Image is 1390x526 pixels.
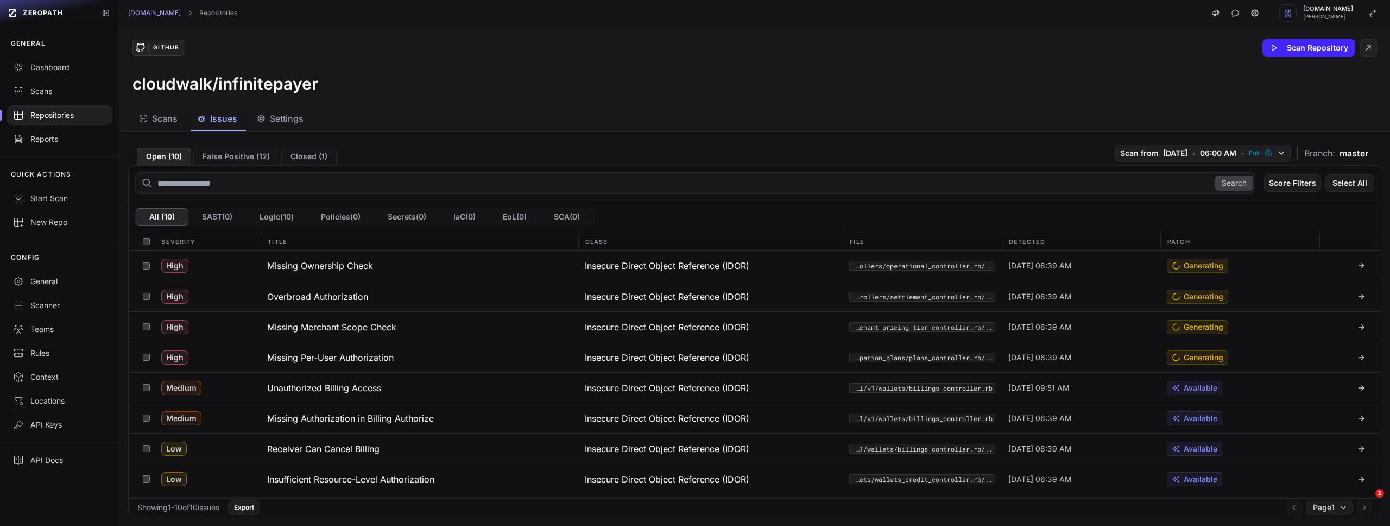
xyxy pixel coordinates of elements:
[540,208,593,226] button: SCA(0)
[261,403,578,433] button: Missing Authorization in Billing Authorize
[374,208,440,226] button: Secrets(0)
[1184,383,1217,393] span: Available
[161,350,188,365] span: High
[261,464,578,494] button: Insufficient Resource-Level Authorization
[270,112,304,125] span: Settings
[849,353,995,362] code: ../088978ac4b2e003c33b338591f9b353c5275db0e/app/controllers/api/internal/v1/anticipation_plans/pl...
[13,419,106,430] div: API Keys
[261,281,578,311] button: Overbroad Authorization
[1200,148,1236,159] span: 06:00 AM
[1184,352,1223,363] span: Generating
[849,383,995,393] button: app/controllers/api/internal/v1/wallets/billings_controller.rb
[585,290,749,303] span: Insecure Direct Object Reference (IDOR)
[1008,443,1072,454] span: [DATE] 06:39 AM
[13,62,106,73] div: Dashboard
[13,217,106,228] div: New Repo
[1306,500,1353,515] button: Page1
[1008,322,1072,333] span: [DATE] 06:39 AM
[136,208,188,226] button: All (10)
[13,348,106,359] div: Rules
[307,208,374,226] button: Policies(0)
[849,261,995,271] button: ../088978ac4b2e003c33b338591f9b353c5275db0e/app/controllers/operational_controller.rb
[267,442,380,455] h3: Receiver Can Cancel Billing
[1325,174,1374,192] button: Select All
[261,373,578,403] button: Unauthorized Billing Access
[161,472,187,486] span: Low
[1192,148,1196,159] span: •
[585,381,749,394] span: Insecure Direct Object Reference (IDOR)
[1340,147,1368,160] span: master
[849,322,995,332] code: ../088978ac4b2e003c33b338591f9b353c5275db0e/app/controllers/api/internal/v1/merchant/merchant_pri...
[161,259,188,273] span: High
[585,412,749,425] span: Insecure Direct Object Reference (IDOR)
[13,276,106,287] div: General
[1304,147,1335,160] span: Branch:
[578,233,843,250] div: Class
[440,208,489,226] button: IaC(0)
[13,324,106,335] div: Teams
[199,9,237,17] a: Repositories
[13,455,106,466] div: API Docs
[849,292,995,302] button: ../088978ac4b2e003c33b338591f9b353c5275db0e/app/controllers/settlement_controller.rb
[267,412,434,425] h3: Missing Authorization in Billing Authorize
[128,9,237,17] nav: breadcrumb
[1264,174,1321,192] button: Score Filters
[129,372,1381,403] div: Medium Unauthorized Billing Access Insecure Direct Object Reference (IDOR) app/controllers/api/in...
[13,110,106,121] div: Repositories
[129,311,1381,342] div: High Missing Merchant Scope Check Insecure Direct Object Reference (IDOR) ../088978ac4b2e003c33b3...
[129,494,1381,524] div: Low Missing Resource-Level Authorization Insecure Direct Object Reference (IDOR) ../088978ac4b2e0...
[137,148,191,165] button: Open (10)
[152,112,178,125] span: Scans
[129,403,1381,433] div: Medium Missing Authorization in Billing Authorize Insecure Direct Object Reference (IDOR) app/con...
[1008,291,1072,302] span: [DATE] 06:39 AM
[128,9,181,17] a: [DOMAIN_NAME]
[267,259,373,272] h3: Missing Ownership Check
[129,342,1381,372] div: High Missing Per-User Authorization Insecure Direct Object Reference (IDOR) ../088978ac4b2e003c33...
[261,342,578,372] button: Missing Per-User Authorization
[13,193,106,204] div: Start Scan
[1008,383,1070,393] span: [DATE] 09:51 AM
[1184,443,1217,454] span: Available
[849,414,995,423] button: app/controllers/api/internal/v1/wallets/billings_controller.rb
[161,290,188,304] span: High
[267,473,434,486] h3: Insufficient Resource-Level Authorization
[1262,39,1355,57] button: Scan Repository
[267,290,368,303] h3: Overbroad Authorization
[261,494,578,524] button: Missing Resource-Level Authorization
[1160,233,1319,250] div: Patch
[281,148,337,165] button: Closed (1)
[129,433,1381,464] div: Low Receiver Can Cancel Billing Insecure Direct Object Reference (IDOR) ../088978ac4b2e003c33b338...
[1184,291,1223,302] span: Generating
[1120,148,1159,159] span: Scan from
[1249,149,1260,158] span: Full
[148,43,183,53] div: GitHub
[13,300,106,311] div: Scanner
[132,74,318,93] h3: cloudwalk/infinitepayer
[161,320,188,334] span: High
[261,312,578,342] button: Missing Merchant Scope Check
[1184,474,1217,485] span: Available
[585,442,749,455] span: Insecure Direct Object Reference (IDOR)
[161,411,201,425] span: Medium
[1375,489,1384,498] span: 1
[585,321,749,334] span: Insecure Direct Object Reference (IDOR)
[13,86,106,97] div: Scans
[267,321,396,334] h3: Missing Merchant Scope Check
[1184,260,1223,271] span: Generating
[11,253,40,262] p: CONFIG
[4,4,93,22] a: ZEROPATH
[1303,14,1353,20] span: [PERSON_NAME]
[489,208,540,226] button: EoL(0)
[155,233,261,250] div: Severity
[161,381,201,395] span: Medium
[261,233,578,250] div: Title
[267,351,394,364] h3: Missing Per-User Authorization
[843,233,1001,250] div: File
[13,372,106,383] div: Context
[129,464,1381,494] div: Low Insufficient Resource-Level Authorization Insecure Direct Object Reference (IDOR) ../088978ac...
[13,396,106,406] div: Locations
[267,381,381,394] h3: Unauthorized Billing Access
[1184,413,1217,424] span: Available
[1008,352,1072,363] span: [DATE] 06:39 AM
